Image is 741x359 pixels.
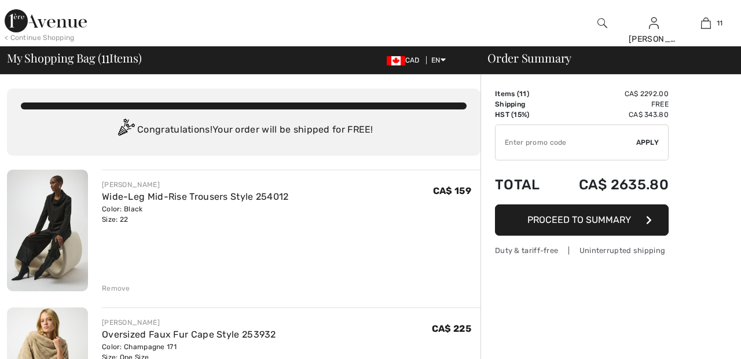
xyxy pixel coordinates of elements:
img: 1ère Avenue [5,9,87,32]
a: Wide-Leg Mid-Rise Trousers Style 254012 [102,191,289,202]
span: CAD [387,56,424,64]
span: CA$ 159 [433,185,471,196]
span: Apply [636,137,659,148]
td: Shipping [495,99,553,109]
a: Sign In [649,17,659,28]
div: [PERSON_NAME] [102,179,289,190]
img: Wide-Leg Mid-Rise Trousers Style 254012 [7,170,88,291]
span: EN [431,56,446,64]
input: Promo code [496,125,636,160]
img: search the website [597,16,607,30]
a: Oversized Faux Fur Cape Style 253932 [102,329,276,340]
img: Canadian Dollar [387,56,405,65]
td: HST (15%) [495,109,553,120]
a: 11 [680,16,731,30]
img: My Info [649,16,659,30]
div: [PERSON_NAME] [102,317,276,328]
div: Congratulations! Your order will be shipped for FREE! [21,119,467,142]
td: Total [495,165,553,204]
td: Free [553,99,669,109]
td: CA$ 2635.80 [553,165,669,204]
td: CA$ 343.80 [553,109,669,120]
img: Congratulation2.svg [114,119,137,142]
span: 11 [717,18,723,28]
span: 11 [519,90,527,98]
img: My Bag [701,16,711,30]
div: Color: Black Size: 22 [102,204,289,225]
div: Duty & tariff-free | Uninterrupted shipping [495,245,669,256]
div: < Continue Shopping [5,32,75,43]
td: Items ( ) [495,89,553,99]
div: Remove [102,283,130,294]
span: 11 [101,49,109,64]
div: [PERSON_NAME] [629,33,680,45]
button: Proceed to Summary [495,204,669,236]
span: My Shopping Bag ( Items) [7,52,142,64]
span: Proceed to Summary [527,214,631,225]
td: CA$ 2292.00 [553,89,669,99]
span: CA$ 225 [432,323,471,334]
div: Order Summary [474,52,734,64]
